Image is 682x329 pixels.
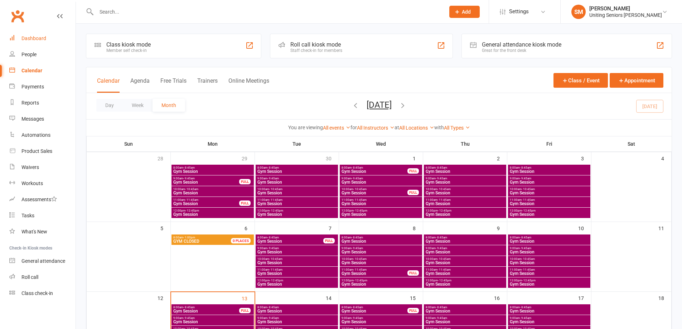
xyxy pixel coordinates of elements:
span: 10:00am [257,257,337,261]
span: - 11:45am [437,198,451,202]
button: Month [153,99,185,112]
div: Product Sales [21,148,52,154]
div: Class kiosk mode [106,41,151,48]
span: 8:00am [341,306,408,309]
span: - 8:45am [520,236,531,239]
div: 29 [242,152,255,164]
span: Gym Session [257,212,337,217]
span: Gym Session [509,239,589,243]
span: 11:00am [341,198,421,202]
span: Gym Session [509,250,589,254]
span: Gym Session [257,191,337,195]
span: Gym Session [341,309,408,313]
div: Dashboard [21,35,46,41]
div: [PERSON_NAME] [589,5,662,12]
div: FULL [323,238,335,243]
span: 8:00am [173,306,240,309]
span: Gym Session [173,169,252,174]
th: Thu [423,136,507,151]
div: Tasks [21,213,34,218]
span: - 11:45am [522,198,535,202]
span: Gym Session [341,212,421,217]
span: Gym Session [425,180,505,184]
span: - 8:45am [352,236,363,239]
span: 11:00am [173,198,240,202]
span: 9:00am [257,177,337,180]
span: 8:00am [509,306,589,309]
div: Messages [21,116,44,122]
a: Product Sales [9,143,76,159]
div: 1 [413,152,423,164]
span: - 9:45am [436,316,447,320]
div: Member self check-in [106,48,151,53]
th: Fri [507,136,591,151]
div: General attendance [21,258,65,264]
a: Workouts [9,175,76,192]
span: - 10:45am [522,188,535,191]
div: SM [571,5,586,19]
div: 4 [661,152,671,164]
a: Messages [9,111,76,127]
span: Gym Session [173,320,252,324]
th: Sun [87,136,171,151]
span: 9:00am [257,247,337,250]
span: - 8:45am [352,306,363,309]
span: 10:00am [341,257,421,261]
th: Wed [339,136,423,151]
button: Appointment [610,73,663,88]
div: 12 [158,292,170,304]
span: - 9:45am [352,247,363,250]
div: FULL [239,179,251,184]
div: Class check-in [21,290,53,296]
div: 14 [326,292,339,304]
span: Gym Session [509,309,589,313]
span: Gym Session [341,271,408,276]
span: 11:00am [425,268,505,271]
div: General attendance kiosk mode [482,41,561,48]
span: - 8:45am [520,306,531,309]
div: Waivers [21,164,39,170]
span: Gym Session [257,239,324,243]
a: All events [323,125,350,131]
span: 12:00pm [425,209,505,212]
span: - 11:45am [353,268,367,271]
div: Automations [21,132,50,138]
span: - 12:45pm [438,279,451,282]
span: Gym Session [425,250,505,254]
span: Gym Session [425,202,505,206]
span: - 8:45am [352,166,363,169]
span: 10:00am [509,257,589,261]
span: 12:00pm [341,279,421,282]
span: - 12:45pm [270,279,283,282]
div: 2 [497,152,507,164]
span: - 12:45pm [185,209,199,212]
th: Mon [171,136,255,151]
span: - 11:45am [522,268,535,271]
button: Trainers [197,77,218,93]
span: Gym Session [509,191,589,195]
span: - 9:45am [267,177,279,180]
button: Day [96,99,123,112]
div: 13 [242,292,255,304]
span: 8:00am [173,236,240,239]
span: Add [462,9,471,15]
span: 9:00am [509,247,589,250]
span: Gym Session [509,320,589,324]
span: - 8:45am [436,166,447,169]
span: 12:00pm [509,279,589,282]
span: 12:00pm [257,279,337,282]
span: - 10:45am [269,257,282,261]
span: Gym Session [509,202,589,206]
span: 9:00am [509,316,589,320]
span: - 11:45am [269,268,282,271]
span: Gym Session [425,169,505,174]
span: 9:00am [341,247,421,250]
span: 9:00am [341,316,421,320]
a: Automations [9,127,76,143]
span: 8:00am [341,166,408,169]
span: 11:00am [257,198,337,202]
span: Gym Session [425,309,505,313]
a: Calendar [9,63,76,79]
span: Gym Session [341,239,421,243]
div: 3 [581,152,591,164]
